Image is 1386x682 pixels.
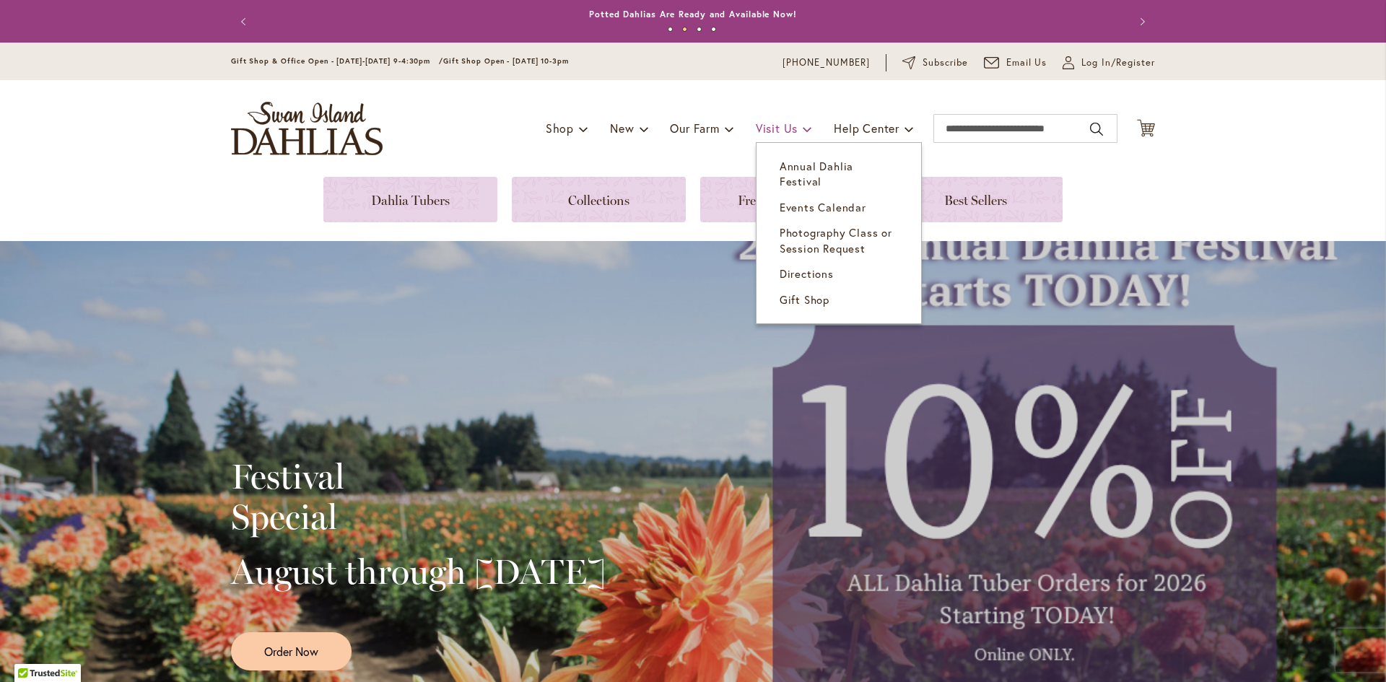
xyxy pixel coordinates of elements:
[780,266,834,281] span: Directions
[780,225,892,255] span: Photography Class or Session Request
[780,292,829,307] span: Gift Shop
[231,551,606,592] h2: August through [DATE]
[902,56,968,70] a: Subscribe
[610,121,634,136] span: New
[780,200,866,214] span: Events Calendar
[756,121,798,136] span: Visit Us
[231,7,260,36] button: Previous
[711,27,716,32] button: 4 of 4
[443,56,569,66] span: Gift Shop Open - [DATE] 10-3pm
[682,27,687,32] button: 2 of 4
[546,121,574,136] span: Shop
[923,56,968,70] span: Subscribe
[231,456,606,537] h2: Festival Special
[834,121,899,136] span: Help Center
[668,27,673,32] button: 1 of 4
[589,9,797,19] a: Potted Dahlias Are Ready and Available Now!
[231,56,443,66] span: Gift Shop & Office Open - [DATE]-[DATE] 9-4:30pm /
[1126,7,1155,36] button: Next
[697,27,702,32] button: 3 of 4
[1063,56,1155,70] a: Log In/Register
[670,121,719,136] span: Our Farm
[984,56,1047,70] a: Email Us
[1081,56,1155,70] span: Log In/Register
[783,56,870,70] a: [PHONE_NUMBER]
[231,102,383,155] a: store logo
[780,159,853,188] span: Annual Dahlia Festival
[1006,56,1047,70] span: Email Us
